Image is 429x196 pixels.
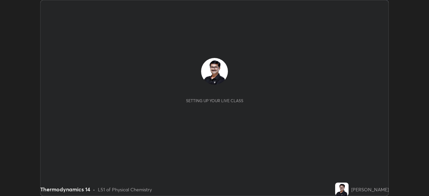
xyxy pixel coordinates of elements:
img: 72c9a83e1b064c97ab041d8a51bfd15e.jpg [335,183,349,196]
img: 72c9a83e1b064c97ab041d8a51bfd15e.jpg [201,58,228,85]
div: L51 of Physical Chemistry [98,186,152,193]
div: Thermodynamics 14 [40,185,90,193]
div: Setting up your live class [186,98,243,103]
div: • [93,186,95,193]
div: [PERSON_NAME] [351,186,389,193]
